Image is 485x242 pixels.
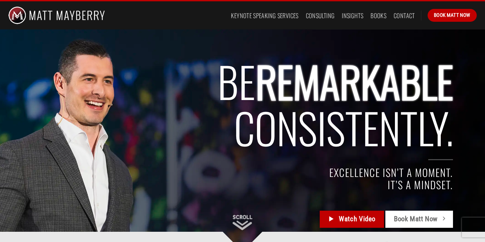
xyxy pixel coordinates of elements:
[342,10,363,21] a: Insights
[234,96,453,158] span: Consistently.
[339,214,375,225] span: Watch Video
[394,214,438,225] span: Book Matt Now
[255,50,453,112] span: REMARKABLE
[434,11,470,19] span: Book Matt Now
[233,215,252,230] img: Scroll Down
[394,10,415,21] a: Contact
[320,211,384,228] a: Watch Video
[385,211,453,228] a: Book Matt Now
[61,166,453,179] h4: EXCELLENCE ISN’T A MOMENT.
[371,10,386,21] a: Books
[306,10,335,21] a: Consulting
[8,1,105,29] img: Matt Mayberry
[61,179,453,191] h4: IT’S A MINDSET.
[428,9,477,21] a: Book Matt Now
[61,58,453,151] h2: BE
[231,10,298,21] a: Keynote Speaking Services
